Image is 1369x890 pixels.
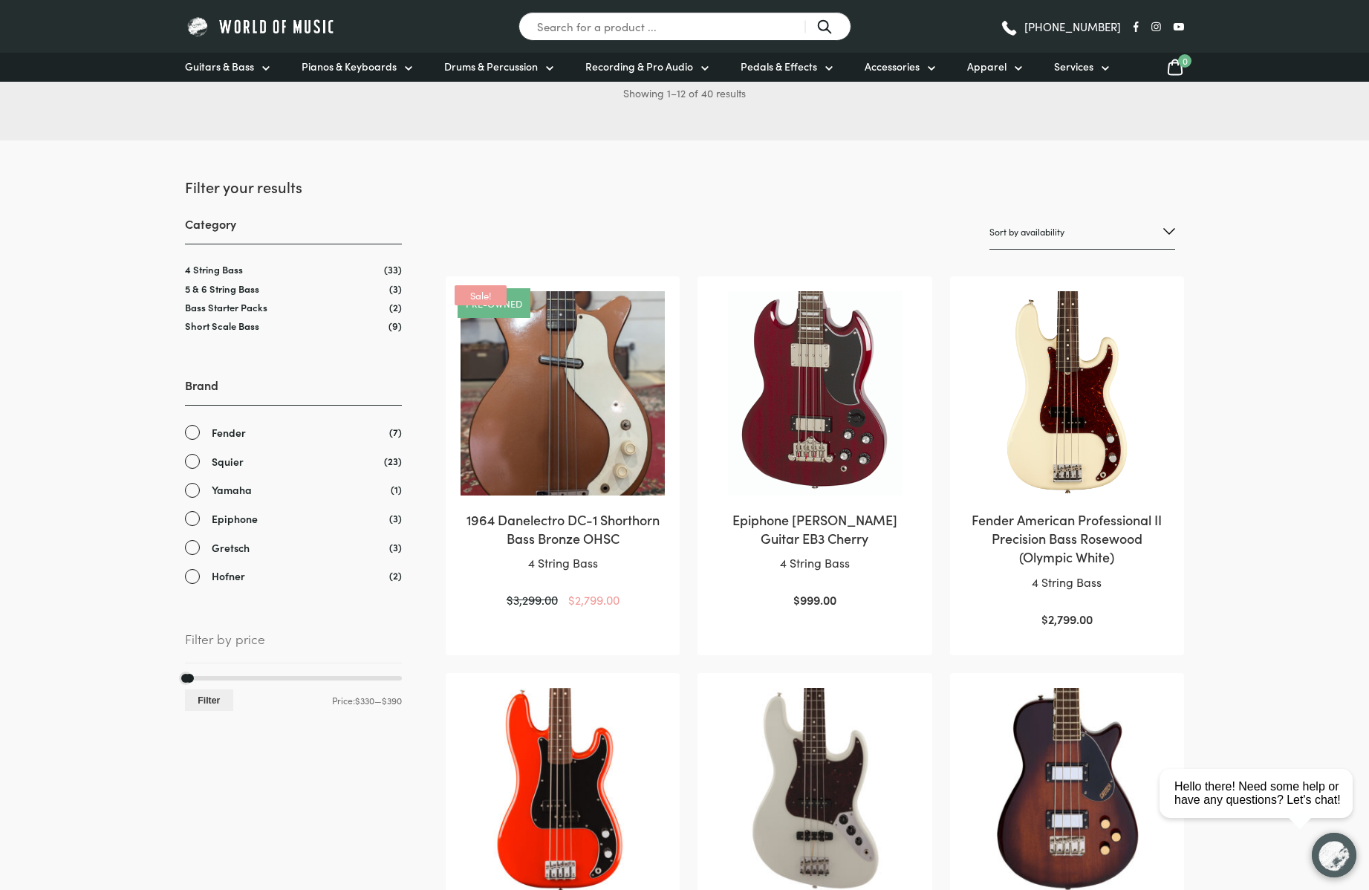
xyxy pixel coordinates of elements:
[212,510,258,527] span: Epiphone
[389,510,402,526] span: (3)
[793,591,800,608] span: $
[185,377,402,585] div: Brand
[741,59,817,74] span: Pedals & Effects
[185,510,402,527] a: Epiphone
[185,689,233,711] button: Filter
[185,453,402,470] a: Squier
[1041,611,1048,627] span: $
[185,59,254,74] span: Guitars & Bass
[185,282,259,296] a: 5 & 6 String Bass
[212,481,252,498] span: Yamaha
[461,553,665,573] p: 4 String Bass
[185,215,402,244] h3: Category
[965,510,1169,567] h2: Fender American Professional II Precision Bass Rosewood (Olympic White)
[185,568,402,585] a: Hofner
[793,591,836,608] bdi: 999.00
[185,262,243,276] a: 4 String Bass
[712,291,917,496] img: Epiphone SG Bass EB3 Cherry close view
[185,481,402,498] a: Yamaha
[585,59,693,74] span: Recording & Pro Audio
[391,481,402,497] span: (1)
[1054,59,1093,74] span: Services
[185,319,259,333] a: Short Scale Bass
[466,299,522,308] a: Pre-owned
[389,301,402,314] span: (2)
[507,591,558,608] bdi: 3,299.00
[712,291,917,610] a: Epiphone [PERSON_NAME] Guitar EB3 Cherry4 String Bass $999.00
[568,591,620,608] bdi: 2,799.00
[507,591,513,608] span: $
[185,539,402,556] a: Gretsch
[1178,54,1191,68] span: 0
[389,539,402,555] span: (3)
[185,300,267,314] a: Bass Starter Packs
[568,591,575,608] span: $
[518,12,851,41] input: Search for a product ...
[461,510,665,548] h2: 1964 Danelectro DC-1 Shorthorn Bass Bronze OHSC
[185,628,402,663] span: Filter by price
[212,539,250,556] span: Gretsch
[212,424,246,441] span: Fender
[865,59,920,74] span: Accessories
[1154,727,1369,890] iframe: Chat with our support team
[384,263,402,276] span: (33)
[212,568,245,585] span: Hofner
[989,215,1175,250] select: Shop order
[1024,21,1121,32] span: [PHONE_NUMBER]
[1000,16,1121,38] a: [PHONE_NUMBER]
[712,510,917,548] h2: Epiphone [PERSON_NAME] Guitar EB3 Cherry
[185,377,402,406] h3: Brand
[185,424,402,441] a: Fender
[185,15,337,38] img: World of Music
[388,319,402,332] span: (9)
[185,176,402,197] h2: Filter your results
[965,291,1169,629] a: Fender American Professional II Precision Bass Rosewood (Olympic White)4 String Bass $2,799.00
[461,291,665,496] img: 1964 Danelectro DC-1 Shorthorn Bass Bronze OHSC
[712,553,917,573] p: 4 String Bass
[212,453,244,470] span: Squier
[382,694,402,707] span: $390
[185,81,1184,105] p: Showing 1–12 of 40 results
[965,291,1169,496] img: Fender American Professional II Precision Bass Olympic White Close view
[302,59,397,74] span: Pianos & Keyboards
[389,568,402,583] span: (2)
[444,59,538,74] span: Drums & Percussion
[185,689,402,711] div: Price: —
[384,453,402,469] span: (23)
[1041,611,1093,627] bdi: 2,799.00
[965,573,1169,592] p: 4 String Bass
[455,285,507,305] span: Sale!
[389,282,402,295] span: (3)
[967,59,1007,74] span: Apparel
[355,694,374,707] span: $330
[389,424,402,440] span: (7)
